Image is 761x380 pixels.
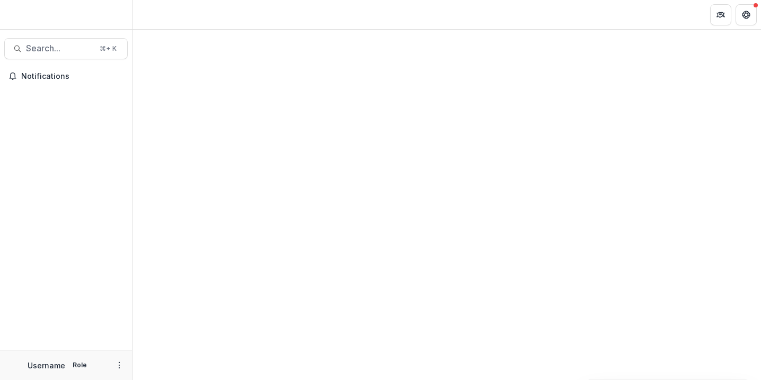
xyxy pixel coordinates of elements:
[21,72,123,81] span: Notifications
[4,68,128,85] button: Notifications
[98,43,119,55] div: ⌘ + K
[28,360,65,371] p: Username
[69,360,90,370] p: Role
[113,359,126,372] button: More
[26,43,93,53] span: Search...
[710,4,731,25] button: Partners
[736,4,757,25] button: Get Help
[4,38,128,59] button: Search...
[137,7,182,22] nav: breadcrumb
